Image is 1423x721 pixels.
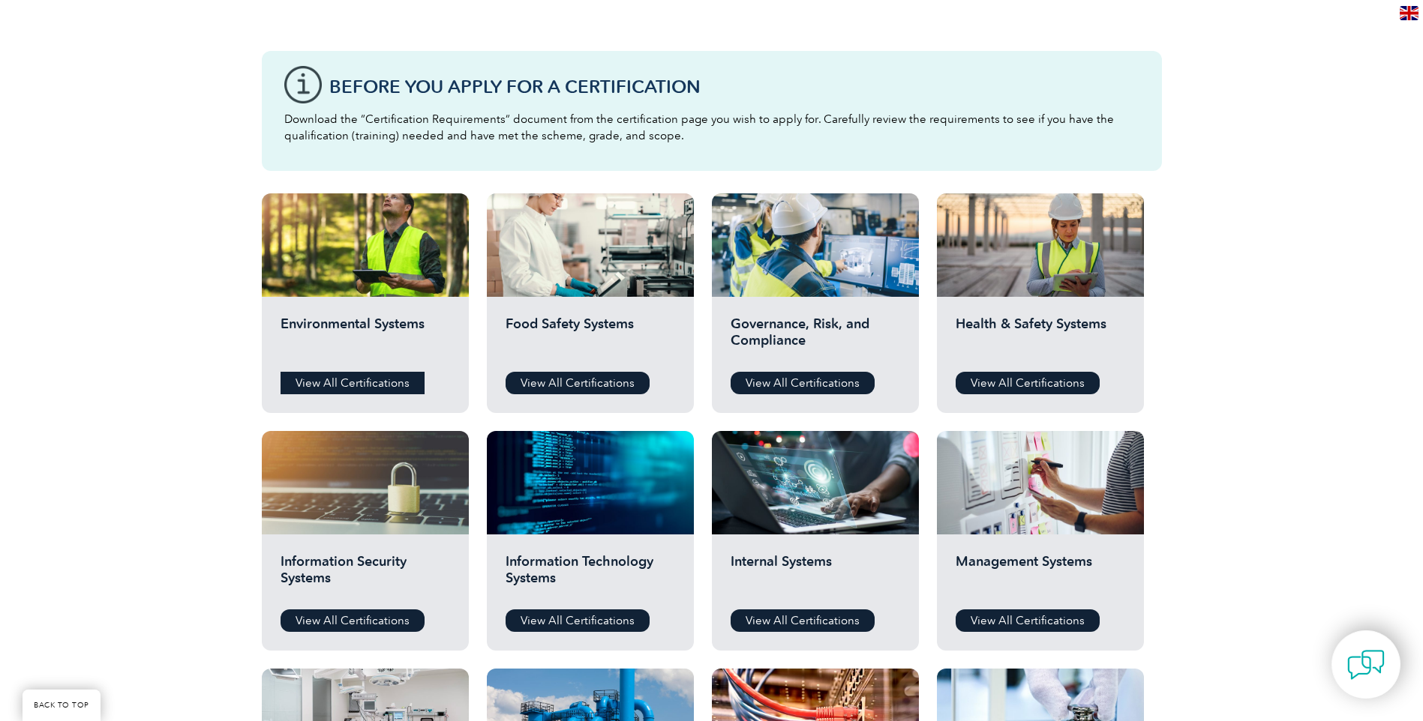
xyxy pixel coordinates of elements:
[281,609,425,632] a: View All Certifications
[23,690,101,721] a: BACK TO TOP
[731,372,875,394] a: View All Certifications
[731,553,900,598] h2: Internal Systems
[956,372,1100,394] a: View All Certifications
[281,553,450,598] h2: Information Security Systems
[281,316,450,360] h2: Environmental Systems
[956,609,1100,632] a: View All Certifications
[284,111,1139,144] p: Download the “Certification Requirements” document from the certification page you wish to apply ...
[281,372,425,394] a: View All Certifications
[956,316,1125,360] h2: Health & Safety Systems
[956,553,1125,598] h2: Management Systems
[1347,646,1385,684] img: contact-chat.png
[731,609,875,632] a: View All Certifications
[1400,6,1418,20] img: en
[506,609,650,632] a: View All Certifications
[329,77,1139,96] h3: Before You Apply For a Certification
[506,372,650,394] a: View All Certifications
[506,553,675,598] h2: Information Technology Systems
[731,316,900,360] h2: Governance, Risk, and Compliance
[506,316,675,360] h2: Food Safety Systems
